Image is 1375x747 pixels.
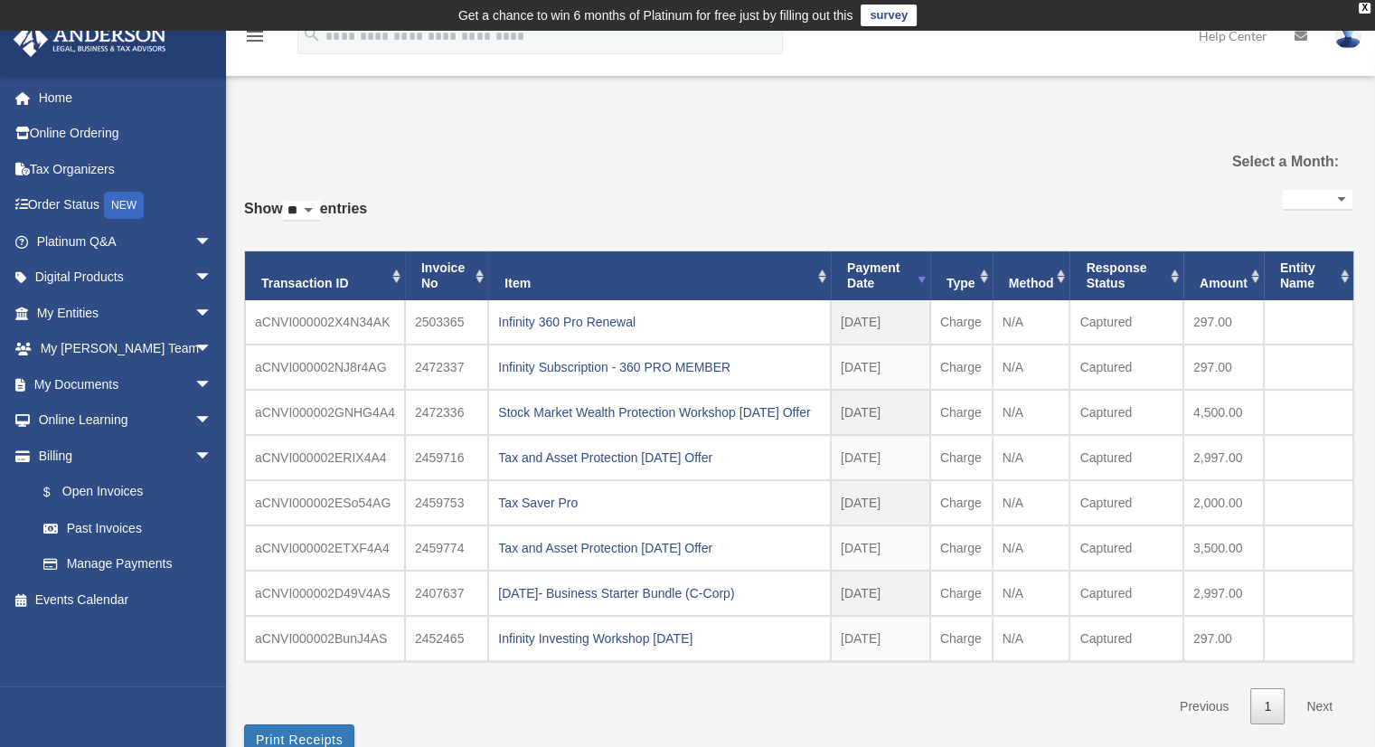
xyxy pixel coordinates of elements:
a: My [PERSON_NAME] Teamarrow_drop_down [13,331,240,367]
a: Tax Organizers [13,151,240,187]
td: 297.00 [1183,345,1264,390]
div: Stock Market Wealth Protection Workshop [DATE] Offer [498,400,821,425]
td: [DATE] [831,616,930,661]
td: Charge [930,616,993,661]
td: N/A [993,480,1070,525]
a: My Documentsarrow_drop_down [13,366,240,402]
td: Charge [930,571,993,616]
a: Past Invoices [25,510,231,546]
td: N/A [993,616,1070,661]
i: menu [244,25,266,47]
div: NEW [104,192,144,219]
td: [DATE] [831,300,930,345]
label: Show entries [244,196,367,240]
td: 297.00 [1183,300,1264,345]
td: aCNVI000002GNHG4A4 [245,390,405,435]
img: User Pic [1334,23,1361,49]
select: Showentries [283,201,320,222]
th: Entity Name: activate to sort column ascending [1264,251,1353,300]
th: Method: activate to sort column ascending [993,251,1070,300]
td: [DATE] [831,390,930,435]
a: survey [861,5,917,26]
span: arrow_drop_down [194,260,231,297]
span: arrow_drop_down [194,438,231,475]
label: Select a Month: [1182,149,1339,175]
td: N/A [993,525,1070,571]
div: Tax and Asset Protection [DATE] Offer [498,445,821,470]
span: arrow_drop_down [194,331,231,368]
span: arrow_drop_down [194,366,231,403]
td: aCNVI000002NJ8r4AG [245,345,405,390]
a: $Open Invoices [25,474,240,511]
a: menu [244,32,266,47]
a: My Entitiesarrow_drop_down [13,295,240,331]
div: close [1359,3,1370,14]
td: N/A [993,345,1070,390]
td: [DATE] [831,525,930,571]
td: 2407637 [405,571,488,616]
td: 2472337 [405,345,488,390]
th: Invoice No: activate to sort column ascending [405,251,488,300]
td: [DATE] [831,480,930,525]
td: [DATE] [831,435,930,480]
td: Captured [1069,300,1182,345]
td: 2459753 [405,480,488,525]
td: 2459774 [405,525,488,571]
td: Captured [1069,616,1182,661]
td: Charge [930,435,993,480]
td: Captured [1069,435,1182,480]
td: 2459716 [405,435,488,480]
span: $ [53,481,62,504]
a: Home [13,80,240,116]
th: Response Status: activate to sort column ascending [1069,251,1182,300]
div: Infinity Subscription - 360 PRO MEMBER [498,355,821,380]
div: Tax Saver Pro [498,490,821,515]
td: 2,000.00 [1183,480,1264,525]
td: N/A [993,571,1070,616]
td: 2,997.00 [1183,571,1264,616]
td: Captured [1069,480,1182,525]
th: Payment Date: activate to sort column ascending [831,251,930,300]
td: Captured [1069,345,1182,390]
td: aCNVI000002ETXF4A4 [245,525,405,571]
td: Charge [930,480,993,525]
span: arrow_drop_down [194,402,231,440]
a: Online Ordering [13,116,240,152]
img: Anderson Advisors Platinum Portal [8,22,172,57]
td: Captured [1069,571,1182,616]
div: Infinity Investing Workshop [DATE] [498,626,821,651]
th: Item: activate to sort column ascending [488,251,831,300]
div: Tax and Asset Protection [DATE] Offer [498,535,821,561]
td: aCNVI000002ERIX4A4 [245,435,405,480]
a: Billingarrow_drop_down [13,438,240,474]
a: Online Learningarrow_drop_down [13,402,240,439]
a: Platinum Q&Aarrow_drop_down [13,223,240,260]
td: 2503365 [405,300,488,345]
td: [DATE] [831,345,930,390]
td: Charge [930,300,993,345]
span: arrow_drop_down [194,223,231,260]
th: Amount: activate to sort column ascending [1183,251,1264,300]
div: Get a chance to win 6 months of Platinum for free just by filling out this [458,5,853,26]
td: aCNVI000002D49V4AS [245,571,405,616]
td: N/A [993,435,1070,480]
td: N/A [993,390,1070,435]
td: 3,500.00 [1183,525,1264,571]
td: Charge [930,390,993,435]
td: Captured [1069,390,1182,435]
th: Type: activate to sort column ascending [930,251,993,300]
td: [DATE] [831,571,930,616]
td: 2452465 [405,616,488,661]
div: [DATE]- Business Starter Bundle (C-Corp) [498,581,821,606]
td: N/A [993,300,1070,345]
td: Charge [930,525,993,571]
td: 2472336 [405,390,488,435]
a: Previous [1166,688,1242,725]
td: Captured [1069,525,1182,571]
td: Charge [930,345,993,390]
th: Transaction ID: activate to sort column ascending [245,251,405,300]
td: aCNVI000002X4N34AK [245,300,405,345]
a: Events Calendar [13,582,240,618]
div: Infinity 360 Pro Renewal [498,309,821,335]
td: 2,997.00 [1183,435,1264,480]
